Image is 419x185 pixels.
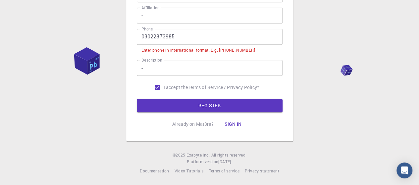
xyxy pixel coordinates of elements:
span: Exabyte Inc. [186,152,210,158]
span: Video Tutorials [174,168,203,173]
button: REGISTER [137,99,283,112]
div: Enter phone in international format. E.g. [PHONE_NUMBER] [141,47,255,54]
span: Privacy statement [245,168,279,173]
a: Exabyte Inc. [186,152,210,159]
label: Affiliation [141,5,159,11]
div: Open Intercom Messenger [396,162,412,178]
span: All rights reserved. [211,152,246,159]
label: Phone [141,26,153,32]
span: Platform version [187,159,218,165]
a: Video Tutorials [174,168,203,174]
span: [DATE] . [218,159,232,164]
button: Sign in [219,117,247,131]
a: Terms of Service / Privacy Policy* [188,84,259,91]
a: [DATE]. [218,159,232,165]
a: Documentation [140,168,169,174]
p: Already on Mat3ra? [172,121,214,127]
span: Terms of service [209,168,239,173]
a: Privacy statement [245,168,279,174]
span: I accept the [164,84,188,91]
p: Terms of Service / Privacy Policy * [188,84,259,91]
a: Terms of service [209,168,239,174]
span: Documentation [140,168,169,173]
label: Description [141,57,162,63]
span: © 2025 [173,152,186,159]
